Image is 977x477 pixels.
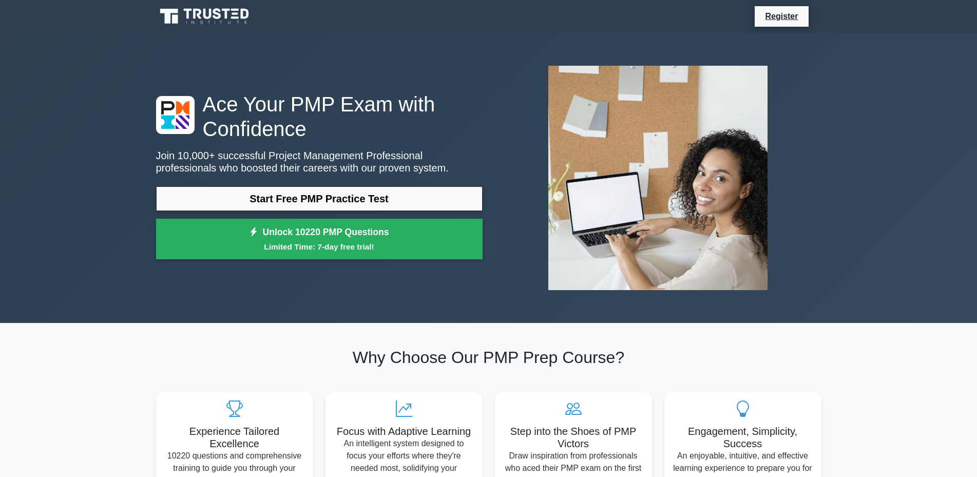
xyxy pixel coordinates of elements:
[156,92,483,141] h1: Ace Your PMP Exam with Confidence
[169,241,470,253] small: Limited Time: 7-day free trial!
[156,186,483,211] a: Start Free PMP Practice Test
[759,10,804,23] a: Register
[156,348,821,367] h2: Why Choose Our PMP Prep Course?
[503,425,644,450] h5: Step into the Shoes of PMP Victors
[334,425,474,437] h5: Focus with Adaptive Learning
[156,149,483,174] p: Join 10,000+ successful Project Management Professional professionals who boosted their careers w...
[673,425,813,450] h5: Engagement, Simplicity, Success
[156,219,483,260] a: Unlock 10220 PMP QuestionsLimited Time: 7-day free trial!
[164,425,305,450] h5: Experience Tailored Excellence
